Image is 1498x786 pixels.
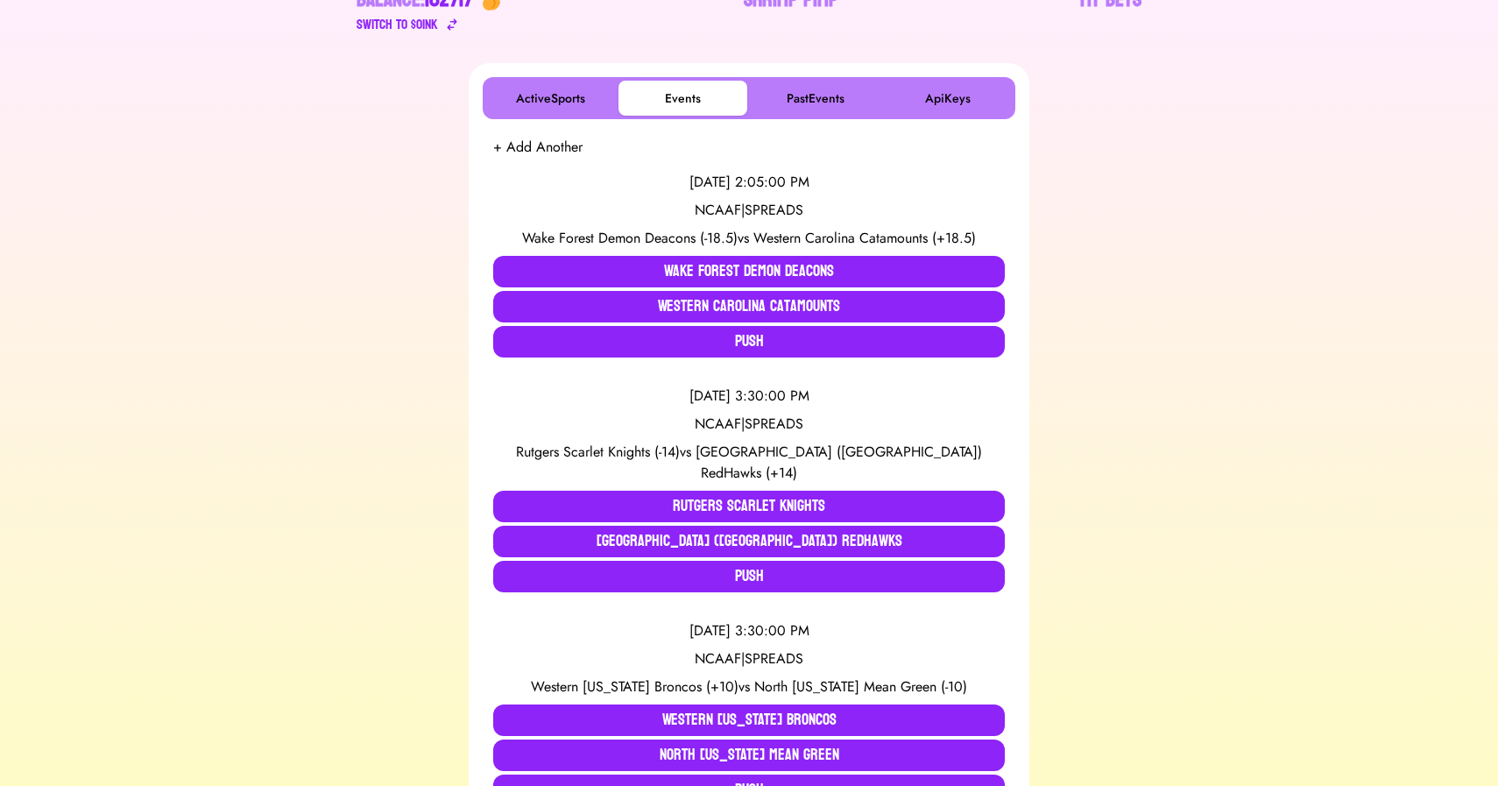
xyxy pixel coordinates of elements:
[618,81,747,116] button: Events
[531,676,738,697] span: Western [US_STATE] Broncos (+10)
[493,414,1005,435] div: NCAAF | SPREADS
[493,228,1005,249] div: vs
[493,676,1005,697] div: vs
[522,228,738,248] span: Wake Forest Demon Deacons (-18.5)
[493,705,1005,736] button: Western [US_STATE] Broncos
[493,386,1005,407] div: [DATE] 3:30:00 PM
[493,291,1005,322] button: Western Carolina Catamounts
[696,442,982,483] span: [GEOGRAPHIC_DATA] ([GEOGRAPHIC_DATA]) RedHawks (+14)
[493,256,1005,287] button: Wake Forest Demon Deacons
[493,620,1005,641] div: [DATE] 3:30:00 PM
[493,491,1005,522] button: Rutgers Scarlet Knights
[493,561,1005,592] button: Push
[493,137,583,158] button: + Add Another
[493,442,1005,484] div: vs
[883,81,1012,116] button: ApiKeys
[753,228,976,248] span: Western Carolina Catamounts (+18.5)
[493,648,1005,669] div: NCAAF | SPREADS
[516,442,680,462] span: Rutgers Scarlet Knights (-14)
[493,200,1005,221] div: NCAAF | SPREADS
[493,740,1005,771] button: North [US_STATE] Mean Green
[754,676,967,697] span: North [US_STATE] Mean Green (-10)
[493,326,1005,358] button: Push
[493,172,1005,193] div: [DATE] 2:05:00 PM
[486,81,615,116] button: ActiveSports
[493,526,1005,557] button: [GEOGRAPHIC_DATA] ([GEOGRAPHIC_DATA]) RedHawks
[751,81,880,116] button: PastEvents
[357,14,438,35] div: Switch to $ OINK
